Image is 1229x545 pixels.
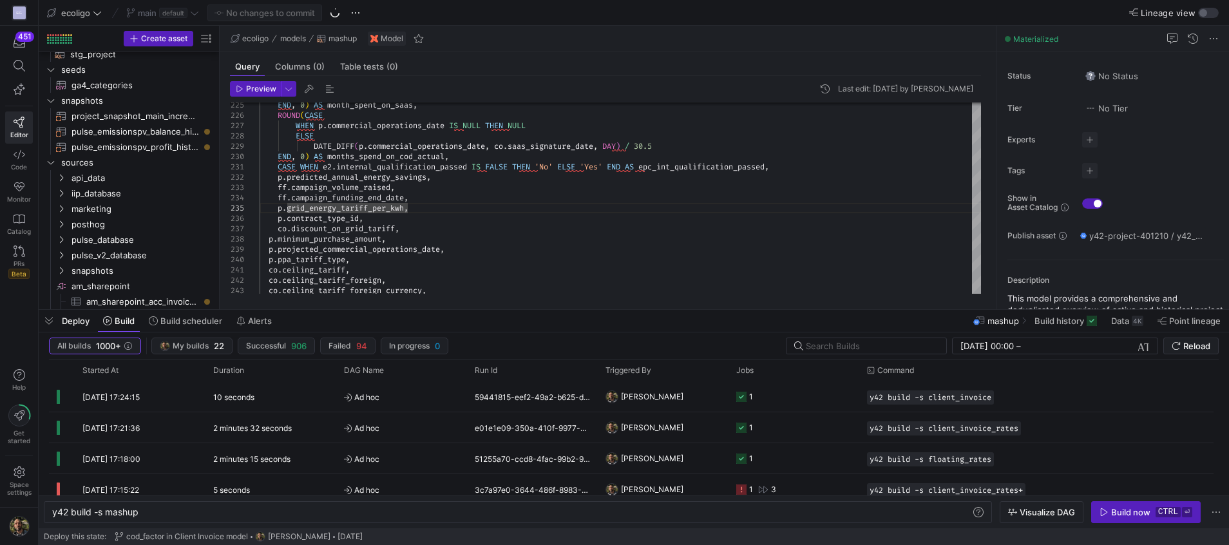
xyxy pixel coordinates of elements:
[269,275,278,285] span: co
[8,429,30,445] span: Get started
[5,176,33,208] a: Monitor
[44,247,214,263] div: Press SPACE to select this row.
[124,31,193,46] button: Create asset
[230,120,244,131] div: 227
[14,260,24,267] span: PRs
[494,141,503,151] span: co
[386,62,398,71] span: (0)
[11,383,27,391] span: Help
[82,423,140,433] span: [DATE] 17:21:36
[282,172,287,182] span: .
[1007,166,1072,175] span: Tags
[323,162,332,172] span: e2
[877,366,914,375] span: Command
[277,31,309,46] button: models
[475,366,497,375] span: Run Id
[1007,194,1058,212] span: Show in Asset Catalog
[49,381,1214,412] div: Press SPACE to select this row.
[230,224,244,234] div: 237
[314,141,354,151] span: DATE_DIFF
[404,203,408,213] span: ,
[305,110,323,120] span: CASE
[314,151,323,162] span: AS
[44,139,214,155] a: pulse_emissionspv_profit_historical​​​​​​​
[71,109,199,124] span: project_snapshot_main_incremental​​​​​​​
[213,454,291,464] y42-duration: 2 minutes 15 seconds
[278,203,282,213] span: p
[621,443,683,473] span: [PERSON_NAME]
[300,110,305,120] span: (
[278,213,282,224] span: p
[296,120,314,131] span: WHEN
[10,131,28,139] span: Editor
[485,120,503,131] span: THEN
[44,155,214,170] div: Press SPACE to select this row.
[467,381,598,412] div: 59441815-eef2-49a2-b625-d5cc8fc424bf
[444,151,449,162] span: ,
[440,244,444,254] span: ,
[359,141,363,151] span: p
[345,254,350,265] span: ,
[15,32,34,42] div: 451
[7,227,31,235] span: Catalog
[213,423,292,433] y42-duration: 2 minutes 32 seconds
[44,108,214,124] a: project_snapshot_main_incremental​​​​​​​
[230,110,244,120] div: 226
[336,162,467,172] span: internal_qualification_passed
[269,285,278,296] span: co
[44,62,214,77] div: Press SPACE to select this row.
[71,263,212,278] span: snapshots
[1024,341,1108,351] input: End datetime
[287,193,291,203] span: .
[143,310,228,332] button: Build scheduler
[472,162,481,172] span: IS
[1020,507,1075,517] span: Visualize DAG
[275,62,325,71] span: Columns
[282,285,422,296] span: ceiling_tariff_foreign_currency
[278,110,300,120] span: ROUND
[320,338,376,354] button: Failed94
[44,5,105,21] button: ecoligo
[1152,310,1226,332] button: Point lineage
[44,201,214,216] div: Press SPACE to select this row.
[1156,507,1181,517] kbd: ctrl
[1085,103,1128,113] span: No Tier
[44,139,214,155] div: Press SPACE to select this row.
[605,390,618,403] img: https://storage.googleapis.com/y42-prod-data-exchange/images/7e7RzXvUWcEhWhf8BYUbRCghczaQk4zBh2Nv...
[765,162,769,172] span: ,
[230,285,244,296] div: 243
[621,412,683,443] span: [PERSON_NAME]
[605,421,618,434] img: https://storage.googleapis.com/y42-prod-data-exchange/images/7e7RzXvUWcEhWhf8BYUbRCghczaQk4zBh2Nv...
[305,151,309,162] span: )
[44,294,214,309] div: Press SPACE to select this row.
[1132,316,1143,326] div: 4K
[1007,276,1224,285] p: Description
[1007,72,1072,81] span: Status
[44,46,214,62] div: Press SPACE to select this row.
[602,141,616,151] span: DAY
[749,381,753,412] div: 1
[5,2,33,24] a: EG
[1091,501,1201,523] button: Build nowctrl⏎
[291,341,307,351] span: 906
[11,163,27,171] span: Code
[508,120,526,131] span: NULL
[71,78,199,93] span: ga4_categories​​​​​​
[44,278,214,294] div: Press SPACE to select this row.
[5,208,33,240] a: Catalog
[1085,71,1096,81] img: No status
[870,455,991,464] span: y42 build -s floating_rates
[71,248,212,263] span: pulse_v2_database
[345,265,350,275] span: ,
[435,341,440,351] span: 0
[230,141,244,151] div: 229
[230,151,244,162] div: 230
[71,171,212,186] span: api_data
[227,31,272,46] button: ecoligo
[5,399,33,450] button: Getstarted
[870,393,991,402] span: y42 build -s client_invoice
[621,381,683,412] span: [PERSON_NAME]
[230,275,244,285] div: 242
[230,193,244,203] div: 234
[231,310,278,332] button: Alerts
